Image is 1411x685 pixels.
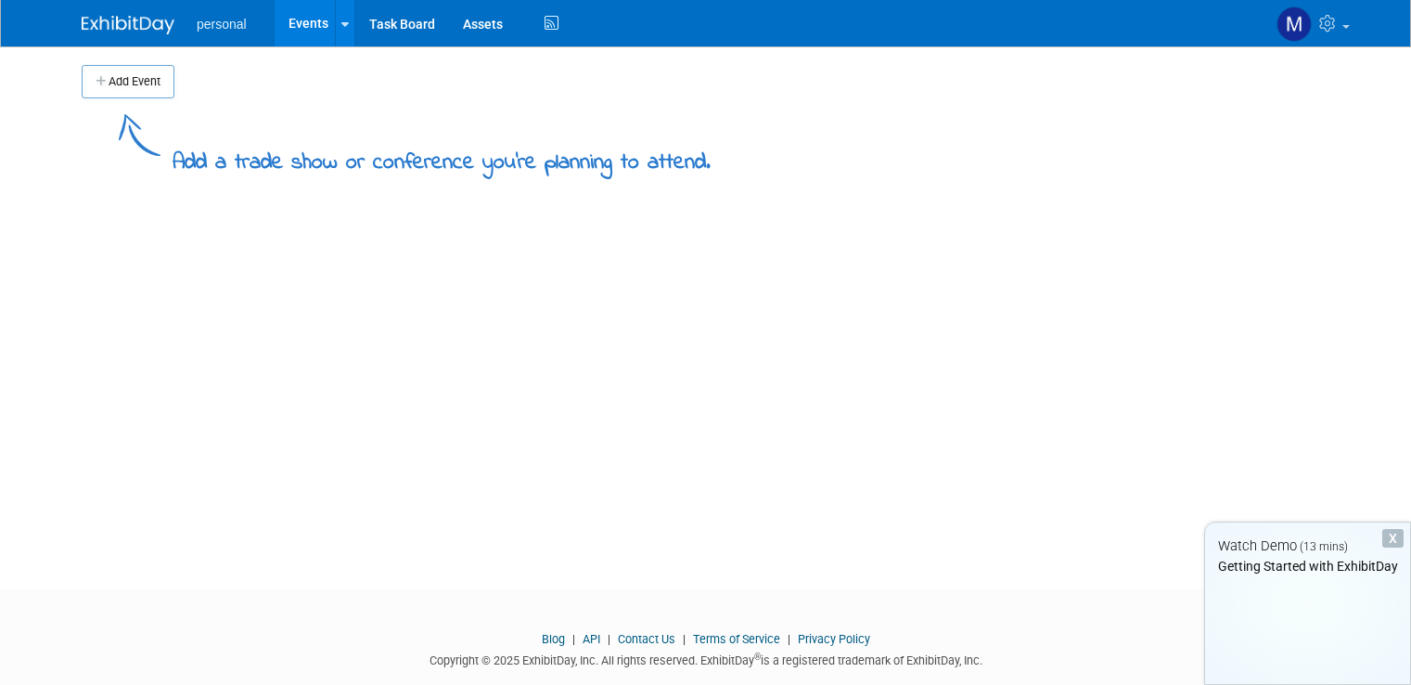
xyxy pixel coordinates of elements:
[678,632,690,646] span: |
[82,65,174,98] button: Add Event
[1205,557,1410,575] div: Getting Started with ExhibitDay
[1300,540,1348,553] span: (13 mins)
[1205,536,1410,556] div: Watch Demo
[542,632,565,646] a: Blog
[618,632,675,646] a: Contact Us
[798,632,870,646] a: Privacy Policy
[1276,6,1312,42] img: Meet Nirmalbhai Patel
[197,17,247,32] span: personal
[783,632,795,646] span: |
[603,632,615,646] span: |
[583,632,600,646] a: API
[82,16,174,34] img: ExhibitDay
[568,632,580,646] span: |
[173,134,711,179] div: Add a trade show or conference you're planning to attend.
[1382,529,1404,548] div: Dismiss
[754,652,761,662] sup: ®
[693,632,780,646] a: Terms of Service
